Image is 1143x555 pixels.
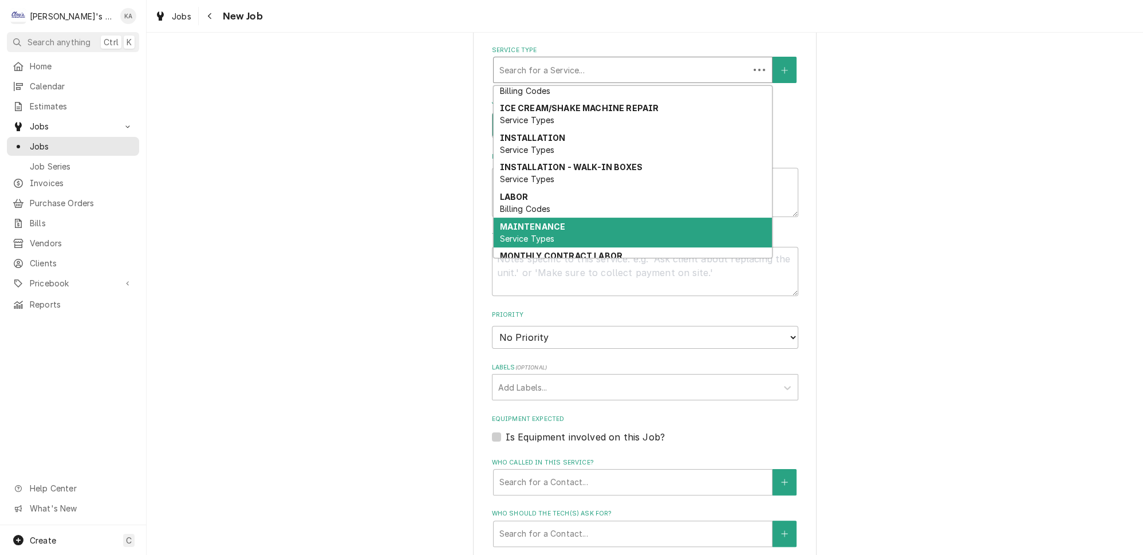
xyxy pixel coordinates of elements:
[104,36,119,48] span: Ctrl
[126,534,132,546] span: C
[172,10,191,22] span: Jobs
[7,32,139,52] button: Search anythingCtrlK
[7,234,139,253] a: Vendors
[30,257,133,269] span: Clients
[30,277,116,289] span: Pricebook
[7,214,139,233] a: Bills
[499,174,554,184] span: Service Types
[781,478,788,486] svg: Create New Contact
[772,521,797,547] button: Create New Contact
[30,237,133,249] span: Vendors
[30,536,56,545] span: Create
[492,363,798,372] label: Labels
[492,458,798,467] label: Who called in this service?
[7,499,139,518] a: Go to What's New
[7,194,139,212] a: Purchase Orders
[499,204,550,214] span: Billing Codes
[7,274,139,293] a: Go to Pricebook
[492,46,798,55] label: Service Type
[7,117,139,136] a: Go to Jobs
[30,120,116,132] span: Jobs
[492,363,798,400] div: Labels
[30,160,133,172] span: Job Series
[772,469,797,495] button: Create New Contact
[10,8,26,24] div: Clay's Refrigeration's Avatar
[7,137,139,156] a: Jobs
[492,509,798,546] div: Who should the tech(s) ask for?
[499,86,550,96] span: Billing Codes
[7,174,139,192] a: Invoices
[492,97,798,138] div: Job Type
[499,192,528,202] strong: LABOR
[7,157,139,176] a: Job Series
[499,251,622,261] strong: MONTHLY CONTRACT LABOR
[201,7,219,25] button: Navigate back
[10,8,26,24] div: C
[30,177,133,189] span: Invoices
[492,415,798,444] div: Equipment Expected
[499,133,565,143] strong: INSTALLATION
[30,60,133,72] span: Home
[492,458,798,495] div: Who called in this service?
[506,430,665,444] label: Is Equipment involved on this Job?
[150,7,196,26] a: Jobs
[515,364,547,371] span: ( optional )
[30,80,133,92] span: Calendar
[30,10,114,22] div: [PERSON_NAME]'s Refrigeration
[127,36,132,48] span: K
[492,310,798,349] div: Priority
[492,231,798,241] label: Technician Instructions
[499,115,554,125] span: Service Types
[499,103,659,113] strong: ICE CREAM/SHAKE MACHINE REPAIR
[7,295,139,314] a: Reports
[30,140,133,152] span: Jobs
[492,231,798,296] div: Technician Instructions
[7,77,139,96] a: Calendar
[492,46,798,83] div: Service Type
[492,152,798,217] div: Reason For Call
[499,162,642,172] strong: INSTALLATION - WALK-IN BOXES
[492,97,798,107] label: Job Type
[772,57,797,83] button: Create New Service
[219,9,263,24] span: New Job
[30,100,133,112] span: Estimates
[120,8,136,24] div: Korey Austin's Avatar
[30,197,133,209] span: Purchase Orders
[781,530,788,538] svg: Create New Contact
[30,298,133,310] span: Reports
[492,415,798,424] label: Equipment Expected
[7,479,139,498] a: Go to Help Center
[30,482,132,494] span: Help Center
[492,310,798,320] label: Priority
[499,145,554,155] span: Service Types
[499,222,565,231] strong: MAINTENANCE
[7,57,139,76] a: Home
[499,234,554,243] span: Service Types
[7,97,139,116] a: Estimates
[7,254,139,273] a: Clients
[492,509,798,518] label: Who should the tech(s) ask for?
[30,217,133,229] span: Bills
[27,36,90,48] span: Search anything
[30,502,132,514] span: What's New
[120,8,136,24] div: KA
[492,152,798,162] label: Reason For Call
[781,66,788,74] svg: Create New Service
